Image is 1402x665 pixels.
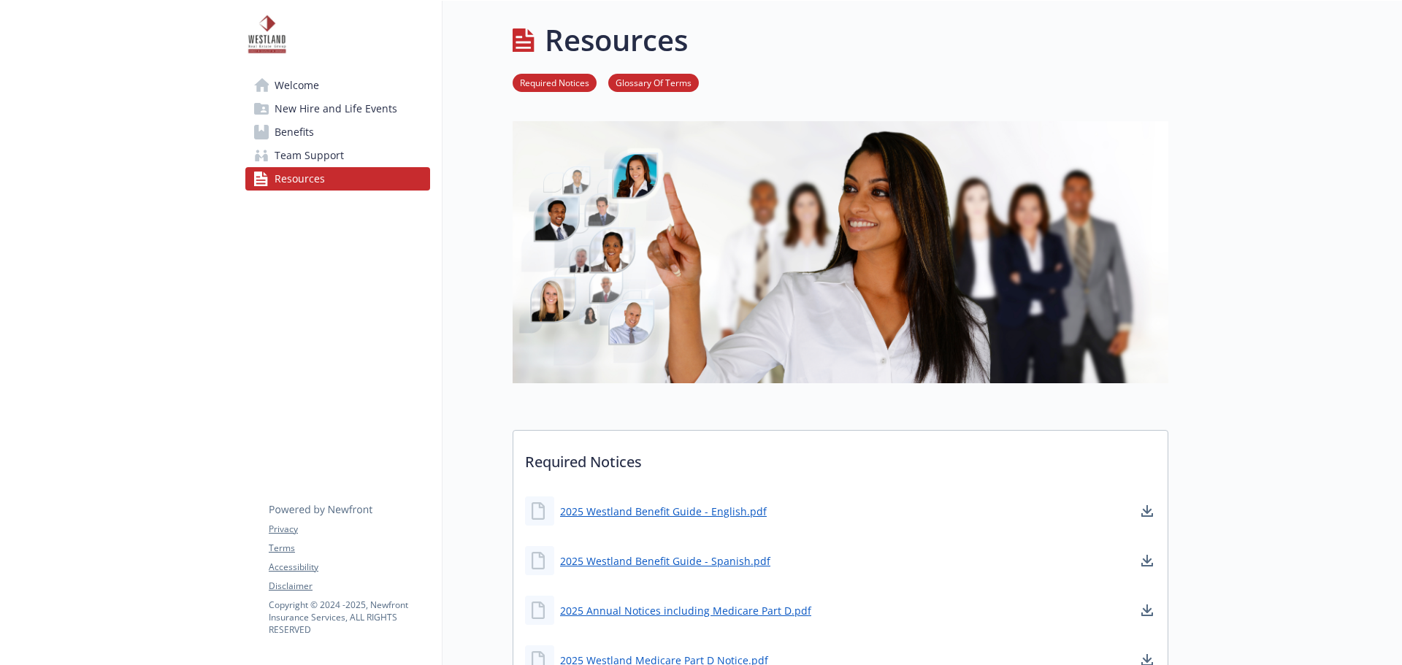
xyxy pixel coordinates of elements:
[513,75,597,89] a: Required Notices
[513,121,1168,383] img: resources page banner
[560,603,811,618] a: 2025 Annual Notices including Medicare Part D.pdf
[545,18,688,62] h1: Resources
[245,167,430,191] a: Resources
[1138,552,1156,569] a: download document
[560,504,767,519] a: 2025 Westland Benefit Guide - English.pdf
[245,144,430,167] a: Team Support
[269,561,429,574] a: Accessibility
[245,120,430,144] a: Benefits
[1138,502,1156,520] a: download document
[275,74,319,97] span: Welcome
[269,542,429,555] a: Terms
[269,580,429,593] a: Disclaimer
[560,553,770,569] a: 2025 Westland Benefit Guide - Spanish.pdf
[275,120,314,144] span: Benefits
[269,523,429,536] a: Privacy
[245,74,430,97] a: Welcome
[275,144,344,167] span: Team Support
[275,97,397,120] span: New Hire and Life Events
[269,599,429,636] p: Copyright © 2024 - 2025 , Newfront Insurance Services, ALL RIGHTS RESERVED
[1138,601,1156,619] a: download document
[608,75,699,89] a: Glossary Of Terms
[245,97,430,120] a: New Hire and Life Events
[513,431,1168,485] p: Required Notices
[275,167,325,191] span: Resources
